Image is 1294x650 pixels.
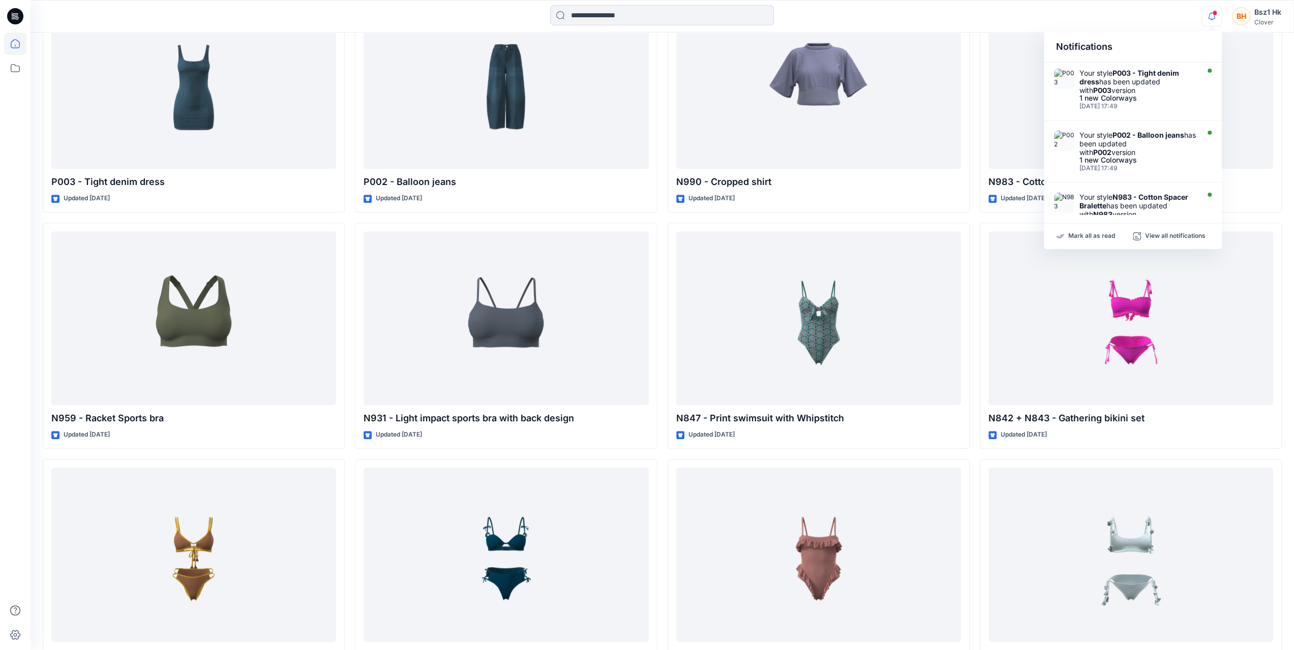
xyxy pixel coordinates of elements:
p: N990 - Cropped shirt [676,175,961,189]
p: N847 - Print swimsuit with Whipstitch [676,411,961,425]
div: Clover [1254,18,1281,26]
p: N959 - Racket Sports bra [51,411,336,425]
div: Notifications [1044,32,1222,63]
p: N842 + N843 - Gathering bikini set [988,411,1273,425]
a: N862 - Ruffle Swimsuit [676,468,961,642]
a: N858 + N859 - Petals Bikini set [988,468,1273,642]
img: N983 [1054,193,1074,213]
div: Your style has been updated with version [1079,131,1196,157]
p: Updated [DATE] [688,193,735,204]
div: Your style has been updated with version [1079,69,1196,95]
p: Updated [DATE] [376,429,422,440]
a: N959 - Racket Sports bra [51,231,336,406]
div: Bsz1 Hk [1254,6,1281,18]
img: P003 [1054,69,1074,89]
p: View all notifications [1145,232,1206,241]
strong: P003 - Tight denim dress [1079,69,1179,86]
a: N931 - Light impact sports bra with back design [364,231,648,406]
a: N856 + N857 - Tiny bow bikini set [364,468,648,642]
p: Updated [DATE] [1001,193,1047,204]
p: N931 - Light impact sports bra with back design [364,411,648,425]
div: Wednesday, September 17, 2025 17:49 [1079,103,1196,110]
div: BH [1232,7,1250,25]
div: 1 new Colorways [1079,95,1196,102]
strong: P002 [1093,148,1111,157]
strong: P003 [1093,86,1111,95]
div: Your style has been updated with version [1079,193,1196,219]
p: Updated [DATE] [64,193,110,204]
p: Updated [DATE] [376,193,422,204]
p: P003 - Tight denim dress [51,175,336,189]
a: N842 + N843 - Gathering bikini set [988,231,1273,406]
a: N847 - Print swimsuit with Whipstitch [676,231,961,406]
p: Updated [DATE] [1001,429,1047,440]
div: Wednesday, September 17, 2025 17:49 [1079,165,1196,172]
p: P002 - Balloon jeans [364,175,648,189]
div: 1 new Colorways [1079,157,1196,164]
p: N983 - Cotton Spacer Bralette [988,175,1273,189]
p: Updated [DATE] [64,429,110,440]
strong: N983 - Cotton Spacer Bralette [1079,193,1188,210]
a: N851 + N852 - Color block binding bikini set [51,468,336,642]
img: P002 [1054,131,1074,151]
p: Mark all as read [1068,232,1115,241]
strong: P002 - Balloon jeans [1112,131,1184,139]
strong: N983 [1093,210,1112,219]
p: Updated [DATE] [688,429,735,440]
